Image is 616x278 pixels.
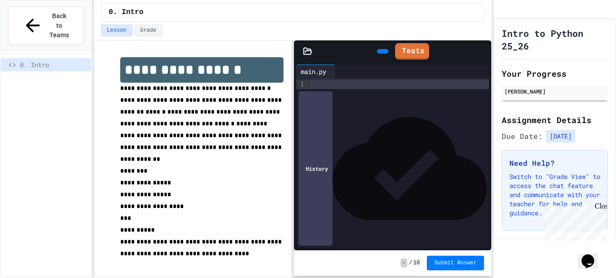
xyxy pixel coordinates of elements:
iframe: chat widget [541,202,607,241]
div: [PERSON_NAME] [504,87,605,95]
div: main.py [296,65,336,78]
h1: Intro to Python 25_26 [502,27,608,52]
span: [DATE] [546,130,575,143]
button: Back to Teams [8,6,84,45]
span: Due Date: [502,131,543,142]
div: Chat with us now!Close [4,4,63,58]
div: 1 [296,80,305,89]
span: Submit Answer [434,259,477,267]
span: Back to Teams [49,11,70,40]
button: Lesson [101,25,132,36]
a: Tests [395,43,429,60]
iframe: chat widget [578,242,607,269]
h3: Need Help? [509,158,600,169]
p: Switch to "Grade View" to access the chat feature and communicate with your teacher for help and ... [509,172,600,218]
span: 0. Intro [109,7,144,18]
button: Submit Answer [427,256,484,270]
span: - [401,258,407,268]
h2: Your Progress [502,67,608,80]
h2: Assignment Details [502,114,608,126]
div: History [298,91,332,246]
span: / [409,259,412,267]
span: 0. Intro [20,60,88,69]
div: main.py [296,67,331,76]
button: Grade [134,25,162,36]
span: 10 [413,259,420,267]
